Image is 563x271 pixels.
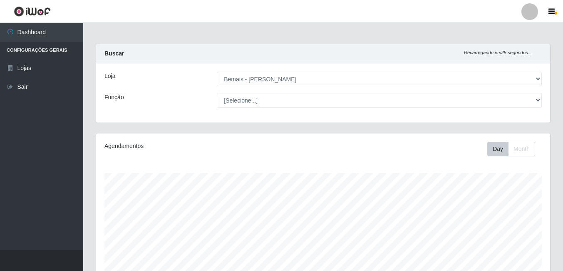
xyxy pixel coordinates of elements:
[104,72,115,80] label: Loja
[508,142,535,156] button: Month
[464,50,532,55] i: Recarregando em 25 segundos...
[104,142,279,151] div: Agendamentos
[104,93,124,102] label: Função
[14,6,51,17] img: CoreUI Logo
[487,142,535,156] div: First group
[487,142,508,156] button: Day
[487,142,542,156] div: Toolbar with button groups
[104,50,124,57] strong: Buscar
